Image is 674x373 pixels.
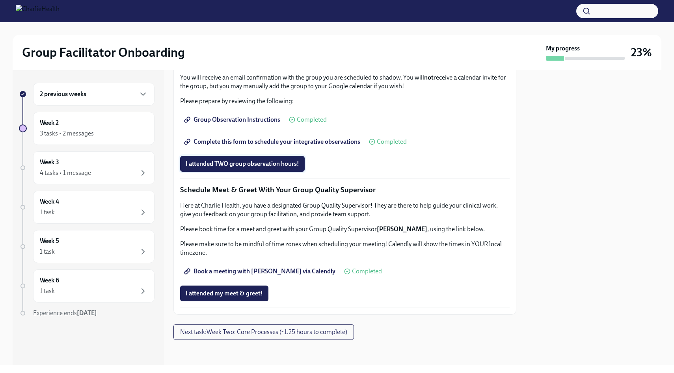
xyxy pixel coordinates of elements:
strong: My progress [546,44,580,53]
p: Here at Charlie Health, you have a designated Group Quality Supervisor! They are there to help gu... [180,201,510,219]
a: Group Observation Instructions [180,112,286,128]
span: Completed [352,268,382,275]
h6: Week 4 [40,197,59,206]
a: Week 61 task [19,269,155,302]
h6: 2 previous weeks [40,90,86,98]
strong: [PERSON_NAME] [377,225,427,233]
a: Week 51 task [19,230,155,263]
div: 1 task [40,287,55,295]
h2: Group Facilitator Onboarding [22,45,185,60]
a: Week 34 tasks • 1 message [19,151,155,184]
span: Completed [297,117,327,123]
span: Complete this form to schedule your integrative observations [186,138,360,146]
a: Week 23 tasks • 2 messages [19,112,155,145]
strong: not [424,74,434,81]
button: I attended my meet & greet! [180,286,268,301]
button: I attended TWO group observation hours! [180,156,305,172]
span: I attended TWO group observation hours! [186,160,299,168]
button: Next task:Week Two: Core Processes (~1.25 hours to complete) [173,324,354,340]
div: 4 tasks • 1 message [40,169,91,177]
p: Please book time for a meet and greet with your Group Quality Supervisor , using the link below. [180,225,510,234]
a: Week 41 task [19,191,155,224]
span: I attended my meet & greet! [186,289,263,297]
div: 1 task [40,247,55,256]
span: Completed [377,139,407,145]
span: Book a meeting with [PERSON_NAME] via Calendly [186,267,335,275]
p: Please make sure to be mindful of time zones when scheduling your meeting! Calendly will show the... [180,240,510,257]
span: Next task : Week Two: Core Processes (~1.25 hours to complete) [180,328,347,336]
a: Book a meeting with [PERSON_NAME] via Calendly [180,264,341,279]
h3: 23% [631,45,652,59]
div: 3 tasks • 2 messages [40,129,94,138]
p: You will receive an email confirmation with the group you are scheduled to shadow. You will recei... [180,73,510,91]
h6: Week 2 [40,119,59,127]
h6: Week 6 [40,276,59,285]
div: 2 previous weeks [33,83,155,106]
p: Schedule Meet & Greet With Your Group Quality Supervisor [180,185,510,195]
span: Group Observation Instructions [186,116,280,124]
span: Experience ends [33,309,97,317]
a: Complete this form to schedule your integrative observations [180,134,366,150]
h6: Week 5 [40,237,59,245]
div: 1 task [40,208,55,217]
strong: [DATE] [77,309,97,317]
p: Please prepare by reviewing the following: [180,97,510,106]
img: CharlieHealth [16,5,60,17]
h6: Week 3 [40,158,59,167]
